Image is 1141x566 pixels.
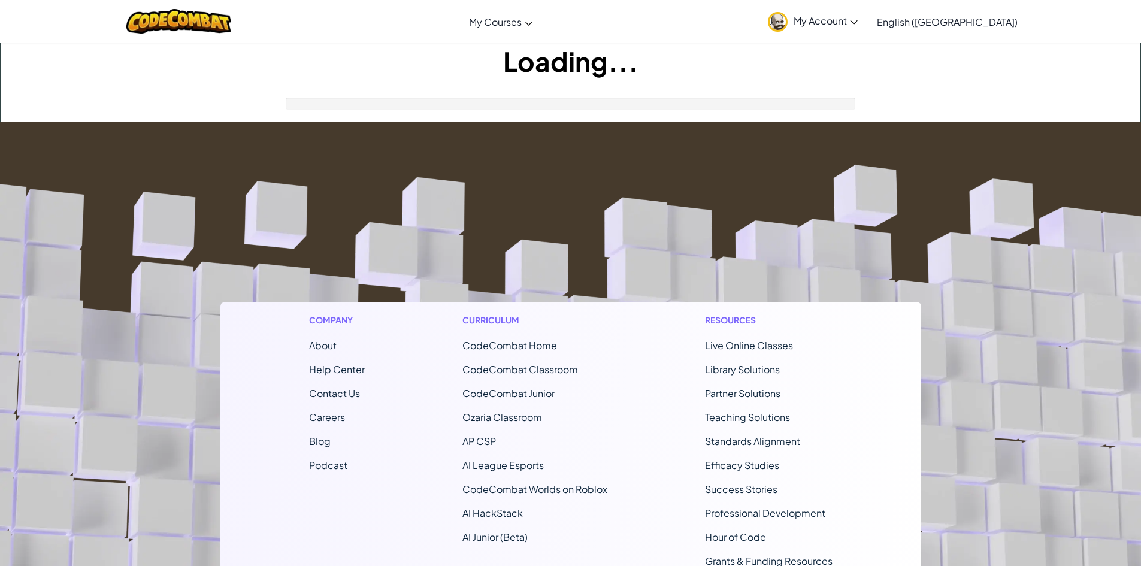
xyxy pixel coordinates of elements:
span: Contact Us [309,387,360,399]
a: Careers [309,411,345,423]
a: Standards Alignment [705,435,800,447]
a: AI Junior (Beta) [462,531,528,543]
a: Help Center [309,363,365,376]
a: My Account [762,2,864,40]
a: CodeCombat Worlds on Roblox [462,483,607,495]
a: About [309,339,337,352]
a: Professional Development [705,507,825,519]
h1: Loading... [1,43,1140,80]
span: My Account [794,14,858,27]
a: Hour of Code [705,531,766,543]
a: CodeCombat Junior [462,387,555,399]
span: English ([GEOGRAPHIC_DATA]) [877,16,1018,28]
a: Teaching Solutions [705,411,790,423]
a: Live Online Classes [705,339,793,352]
h1: Resources [705,314,833,326]
h1: Curriculum [462,314,607,326]
a: Ozaria Classroom [462,411,542,423]
img: CodeCombat logo [126,9,231,34]
a: Podcast [309,459,347,471]
span: CodeCombat Home [462,339,557,352]
img: avatar [768,12,788,32]
a: English ([GEOGRAPHIC_DATA]) [871,5,1024,38]
h1: Company [309,314,365,326]
span: My Courses [469,16,522,28]
a: Efficacy Studies [705,459,779,471]
a: My Courses [463,5,538,38]
a: AI League Esports [462,459,544,471]
a: AP CSP [462,435,496,447]
a: CodeCombat Classroom [462,363,578,376]
a: Blog [309,435,331,447]
a: Partner Solutions [705,387,780,399]
a: Library Solutions [705,363,780,376]
a: Success Stories [705,483,777,495]
a: AI HackStack [462,507,523,519]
